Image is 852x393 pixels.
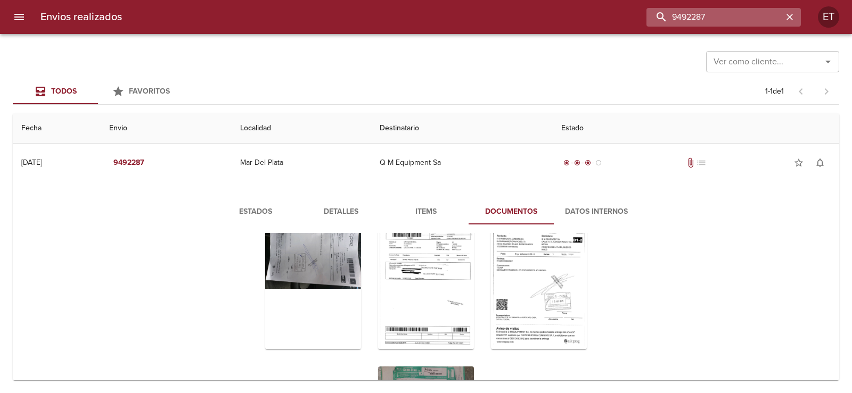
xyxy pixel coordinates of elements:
[390,205,462,219] span: Items
[696,157,707,168] span: No tiene pedido asociado
[574,160,580,166] span: radio_button_checked
[21,158,42,167] div: [DATE]
[109,153,149,173] button: 9492287
[788,86,814,96] span: Pagina anterior
[809,152,831,173] button: Activar notificaciones
[561,157,604,168] div: En viaje
[13,79,183,104] div: Tabs Envios
[51,87,77,96] span: Todos
[475,205,547,219] span: Documentos
[788,152,809,173] button: Agregar a favoritos
[491,216,587,349] div: Arir imagen
[13,113,101,144] th: Fecha
[585,160,591,166] span: radio_button_checked
[818,6,839,28] div: Abrir información de usuario
[219,205,292,219] span: Estados
[6,4,32,30] button: menu
[265,216,361,349] div: Arir imagen
[821,54,835,69] button: Abrir
[232,113,371,144] th: Localidad
[378,216,474,349] div: Arir imagen
[563,160,570,166] span: radio_button_checked
[213,199,639,224] div: Tabs detalle de guia
[560,205,633,219] span: Datos Internos
[818,6,839,28] div: ET
[646,8,783,27] input: buscar
[815,157,825,168] span: notifications_none
[113,156,144,170] em: 9492287
[595,160,602,166] span: radio_button_unchecked
[553,113,839,144] th: Estado
[40,9,122,26] h6: Envios realizados
[814,79,839,104] span: Pagina siguiente
[232,144,371,182] td: Mar Del Plata
[685,157,696,168] span: Tiene documentos adjuntos
[371,144,553,182] td: Q M Equipment Sa
[793,157,804,168] span: star_border
[371,113,553,144] th: Destinatario
[129,87,170,96] span: Favoritos
[305,205,377,219] span: Detalles
[101,113,232,144] th: Envio
[765,86,784,97] p: 1 - 1 de 1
